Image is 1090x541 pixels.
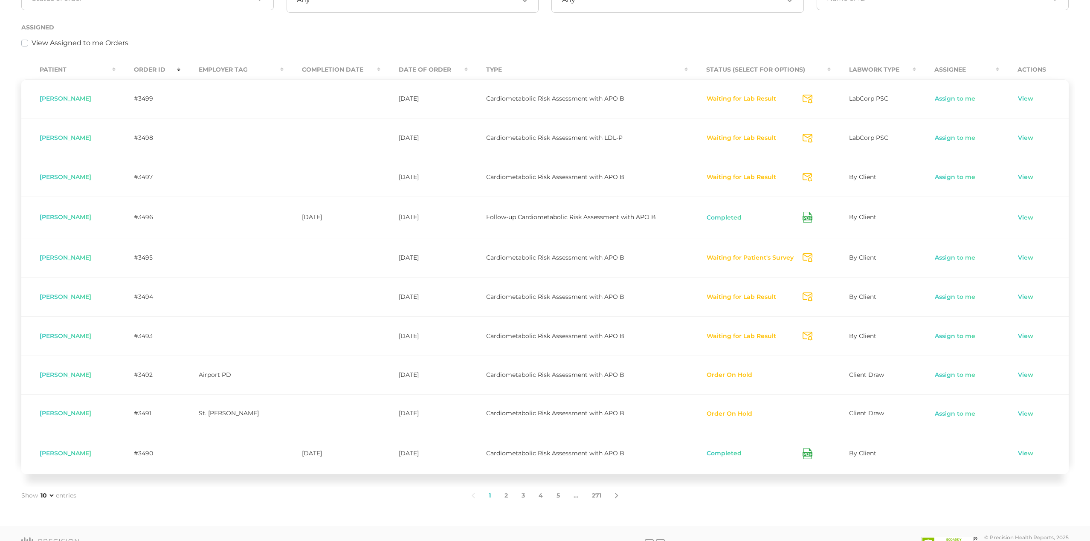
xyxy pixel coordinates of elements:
[803,95,812,104] svg: Send Notification
[116,277,180,316] td: #3494
[486,332,624,340] span: Cardiometabolic Risk Assessment with APO B
[116,60,180,79] th: Order ID : activate to sort column ascending
[803,173,812,182] svg: Send Notification
[849,254,876,261] span: By Client
[934,371,976,379] a: Assign to me
[380,356,468,394] td: [DATE]
[116,356,180,394] td: #3492
[21,24,54,31] label: Assigned
[40,95,91,102] span: [PERSON_NAME]
[284,60,380,79] th: Completion Date : activate to sort column ascending
[984,534,1069,541] div: © Precision Health Reports, 2025
[40,293,91,301] span: [PERSON_NAME]
[849,449,876,457] span: By Client
[1018,214,1034,222] a: View
[1018,254,1034,262] a: View
[380,277,468,316] td: [DATE]
[116,433,180,474] td: #3490
[486,213,656,221] span: Follow-up Cardiometabolic Risk Assessment with APO B
[688,60,831,79] th: Status (Select for Options) : activate to sort column ascending
[803,134,812,143] svg: Send Notification
[849,293,876,301] span: By Client
[380,238,468,277] td: [DATE]
[40,409,91,417] span: [PERSON_NAME]
[380,79,468,119] td: [DATE]
[380,119,468,158] td: [DATE]
[1018,410,1034,418] a: View
[934,410,976,418] a: Assign to me
[1018,332,1034,341] a: View
[706,293,777,301] button: Waiting for Lab Result
[380,433,468,474] td: [DATE]
[486,409,624,417] span: Cardiometabolic Risk Assessment with APO B
[486,254,624,261] span: Cardiometabolic Risk Assessment with APO B
[498,487,515,505] a: 2
[284,433,380,474] td: [DATE]
[1018,449,1034,458] a: View
[40,254,91,261] span: [PERSON_NAME]
[515,487,532,505] a: 3
[180,394,284,433] td: St. [PERSON_NAME]
[934,332,976,341] a: Assign to me
[916,60,999,79] th: Assignee : activate to sort column ascending
[486,371,624,379] span: Cardiometabolic Risk Assessment with APO B
[380,197,468,238] td: [DATE]
[849,173,876,181] span: By Client
[284,197,380,238] td: [DATE]
[934,293,976,301] a: Assign to me
[180,356,284,394] td: Airport PD
[706,410,753,418] button: Order On Hold
[486,293,624,301] span: Cardiometabolic Risk Assessment with APO B
[849,409,884,417] span: Client Draw
[803,292,812,301] svg: Send Notification
[21,491,76,500] label: Show entries
[40,173,91,181] span: [PERSON_NAME]
[40,332,91,340] span: [PERSON_NAME]
[39,491,55,500] select: Showentries
[32,38,128,48] label: View Assigned to me Orders
[116,79,180,119] td: #3499
[999,60,1069,79] th: Actions
[934,254,976,262] a: Assign to me
[706,371,753,379] button: Order On Hold
[40,449,91,457] span: [PERSON_NAME]
[532,487,550,505] a: 4
[21,60,116,79] th: Patient : activate to sort column ascending
[40,213,91,221] span: [PERSON_NAME]
[468,60,688,79] th: Type : activate to sort column ascending
[706,254,794,262] button: Waiting for Patient's Survey
[380,158,468,197] td: [DATE]
[116,197,180,238] td: #3496
[706,449,742,458] button: Completed
[803,332,812,341] svg: Send Notification
[116,394,180,433] td: #3491
[40,134,91,142] span: [PERSON_NAME]
[486,173,624,181] span: Cardiometabolic Risk Assessment with APO B
[1018,95,1034,103] a: View
[1018,134,1034,142] a: View
[550,487,567,505] a: 5
[831,60,916,79] th: Labwork Type : activate to sort column ascending
[116,316,180,356] td: #3493
[40,371,91,379] span: [PERSON_NAME]
[706,95,777,103] button: Waiting for Lab Result
[1018,371,1034,379] a: View
[116,238,180,277] td: #3495
[486,134,623,142] span: Cardiometabolic Risk Assessment with LDL-P
[380,316,468,356] td: [DATE]
[486,95,624,102] span: Cardiometabolic Risk Assessment with APO B
[585,487,608,505] a: 271
[116,119,180,158] td: #3498
[849,134,888,142] span: LabCorp PSC
[849,95,888,102] span: LabCorp PSC
[934,134,976,142] a: Assign to me
[706,134,777,142] button: Waiting for Lab Result
[1018,173,1034,182] a: View
[380,60,468,79] th: Date Of Order : activate to sort column ascending
[934,95,976,103] a: Assign to me
[849,213,876,221] span: By Client
[706,332,777,341] button: Waiting for Lab Result
[486,449,624,457] span: Cardiometabolic Risk Assessment with APO B
[180,60,284,79] th: Employer Tag : activate to sort column ascending
[116,158,180,197] td: #3497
